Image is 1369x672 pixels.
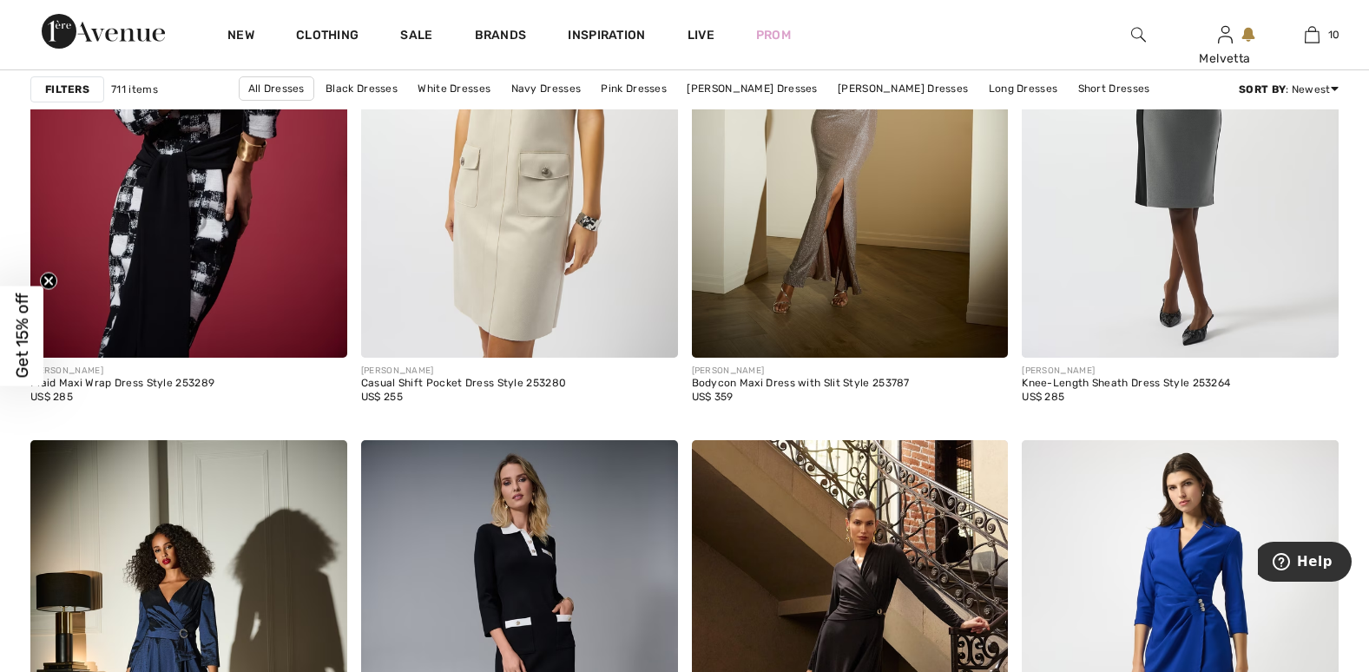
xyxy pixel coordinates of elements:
[692,391,734,403] span: US$ 359
[1218,24,1233,45] img: My Info
[227,28,254,46] a: New
[409,77,499,100] a: White Dresses
[400,28,432,46] a: Sale
[30,391,73,403] span: US$ 285
[829,77,977,100] a: [PERSON_NAME] Dresses
[1328,27,1340,43] span: 10
[1022,365,1230,378] div: [PERSON_NAME]
[111,82,158,97] span: 711 items
[239,76,314,101] a: All Dresses
[692,378,910,390] div: Bodycon Maxi Dress with Slit Style 253787
[12,293,32,379] span: Get 15% off
[42,14,165,49] img: 1ère Avenue
[1131,24,1146,45] img: search the website
[688,26,714,44] a: Live
[1269,24,1354,45] a: 10
[1258,542,1352,585] iframe: Opens a widget where you can find more information
[361,391,403,403] span: US$ 255
[503,77,590,100] a: Navy Dresses
[40,273,57,290] button: Close teaser
[568,28,645,46] span: Inspiration
[296,28,359,46] a: Clothing
[592,77,675,100] a: Pink Dresses
[1239,82,1339,97] div: : Newest
[30,378,214,390] div: Plaid Maxi Wrap Dress Style 253289
[1022,378,1230,390] div: Knee-Length Sheath Dress Style 253264
[1218,26,1233,43] a: Sign In
[30,365,214,378] div: [PERSON_NAME]
[361,365,566,378] div: [PERSON_NAME]
[678,77,826,100] a: [PERSON_NAME] Dresses
[1182,49,1267,68] div: Melvetta
[475,28,527,46] a: Brands
[45,82,89,97] strong: Filters
[692,365,910,378] div: [PERSON_NAME]
[317,77,406,100] a: Black Dresses
[1305,24,1320,45] img: My Bag
[1022,391,1064,403] span: US$ 285
[361,378,566,390] div: Casual Shift Pocket Dress Style 253280
[1070,77,1159,100] a: Short Dresses
[756,26,791,44] a: Prom
[1239,83,1286,96] strong: Sort By
[980,77,1067,100] a: Long Dresses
